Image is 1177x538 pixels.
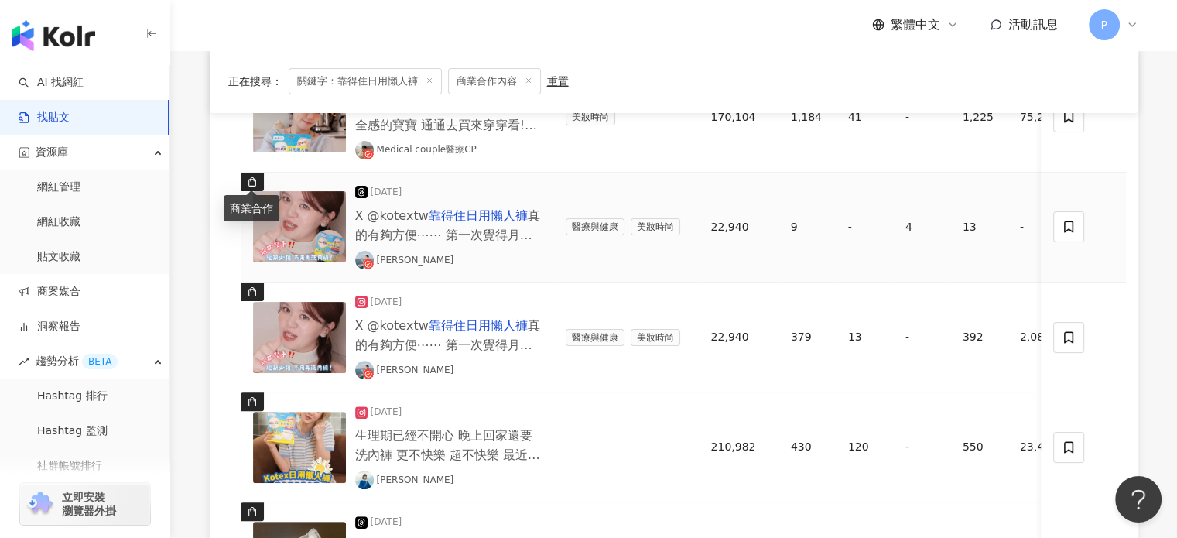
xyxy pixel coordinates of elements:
div: [DATE] [371,405,402,420]
span: 醫療與健康 [566,218,624,235]
a: 貼文收藏 [37,249,80,265]
a: KOL Avatar[PERSON_NAME] [355,251,454,269]
span: 活動訊息 [1008,17,1058,32]
span: 美妝時尚 [631,218,680,235]
div: post-image [253,191,355,262]
div: 23,461 [1020,438,1075,455]
img: post-image [253,302,346,373]
div: - [905,438,938,455]
div: 1,184 [791,108,823,125]
span: 關鍵字：靠得住日用懶人褲 [289,68,442,94]
a: 洞察報告 [19,319,80,334]
div: [DATE] [371,515,402,529]
a: 網紅收藏 [37,214,80,230]
span: 繁體中文 [891,16,940,33]
div: - [905,328,938,345]
img: KOL Avatar [355,251,374,269]
div: BETA [82,354,118,369]
div: [DATE] [371,295,402,310]
div: post-image [253,81,355,152]
span: 資源庫 [36,135,68,170]
div: 120 [848,438,881,455]
div: 13 [963,218,995,235]
span: P [1100,16,1107,33]
div: 210,982 [711,438,766,455]
div: 379 [791,328,823,345]
div: 9 [791,218,823,235]
img: chrome extension [25,492,55,516]
mark: 靠得住日用懶人褲 [429,208,528,223]
div: 430 [791,438,823,455]
span: rise [19,356,29,367]
a: searchAI 找網紅 [19,75,84,91]
div: 22,940 [711,218,766,235]
span: 美妝時尚 [566,108,615,125]
a: Hashtag 排行 [37,389,108,404]
span: X @kotextw [355,208,429,223]
div: 41 [848,108,881,125]
div: 75,281 [1020,108,1075,125]
mark: 靠得住日用懶人褲 [429,318,528,333]
div: 4 [905,218,938,235]
img: logo [12,20,95,51]
div: 商業合作 [224,195,279,221]
div: 2,087 [1020,328,1075,345]
span: X @kotextw [355,318,429,333]
div: - [905,108,938,125]
div: post-image [253,302,355,373]
a: 網紅管理 [37,180,80,195]
a: KOL AvatarMedical couple醫療CP [355,141,477,159]
span: 立即安裝 瀏覽器外掛 [62,490,116,518]
span: 正在搜尋 ： [228,75,282,87]
span: 醫療與健康 [566,329,624,346]
a: KOL Avatar[PERSON_NAME] [355,361,454,379]
img: post-image [253,81,346,152]
div: 550 [963,438,995,455]
div: [DATE] [371,185,402,200]
img: KOL Avatar [355,361,374,379]
img: KOL Avatar [355,141,374,159]
span: 趨勢分析 [36,344,118,379]
div: 170,104 [711,108,766,125]
a: 找貼文 [19,110,70,125]
span: 商業合作內容 [448,68,541,94]
div: - [848,218,881,235]
div: post-image [253,412,355,483]
a: Hashtag 監測 [37,423,108,439]
span: 美妝時尚 [631,329,680,346]
div: 重置 [547,75,569,87]
a: KOL Avatar[PERSON_NAME] [355,471,454,489]
div: 13 [848,328,881,345]
img: post-image [253,412,346,483]
div: 22,940 [711,328,766,345]
img: post-image [253,191,346,262]
iframe: Help Scout Beacon - Open [1115,476,1162,523]
div: 392 [963,328,995,345]
div: 1,225 [963,108,995,125]
a: 商案媒合 [19,284,80,300]
a: chrome extension立即安裝 瀏覽器外掛 [20,483,150,525]
div: - [1020,218,1075,235]
img: KOL Avatar [355,471,374,489]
